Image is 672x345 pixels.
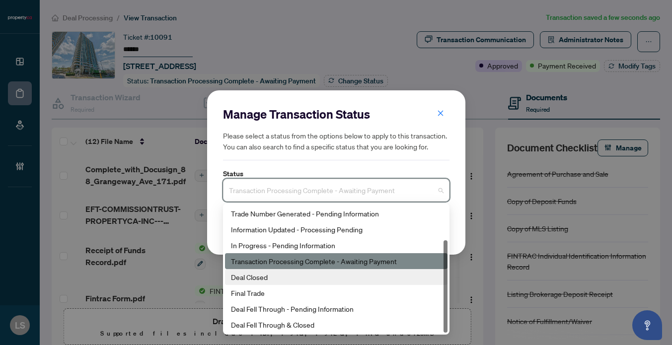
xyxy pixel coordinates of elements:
[225,221,448,237] div: Information Updated - Processing Pending
[437,110,444,117] span: close
[225,269,448,285] div: Deal Closed
[231,287,442,298] div: Final Trade
[632,310,662,340] button: Open asap
[231,208,442,219] div: Trade Number Generated - Pending Information
[231,224,442,235] div: Information Updated - Processing Pending
[225,206,448,221] div: Trade Number Generated - Pending Information
[225,237,448,253] div: In Progress - Pending Information
[223,106,449,122] h2: Manage Transaction Status
[231,240,442,251] div: In Progress - Pending Information
[223,130,449,152] h5: Please select a status from the options below to apply to this transaction. You can also search t...
[225,253,448,269] div: Transaction Processing Complete - Awaiting Payment
[231,319,442,330] div: Deal Fell Through & Closed
[231,303,442,314] div: Deal Fell Through - Pending Information
[229,181,444,200] span: Transaction Processing Complete - Awaiting Payment
[231,272,442,282] div: Deal Closed
[225,301,448,317] div: Deal Fell Through - Pending Information
[231,256,442,267] div: Transaction Processing Complete - Awaiting Payment
[223,168,449,179] label: Status
[225,285,448,301] div: Final Trade
[225,317,448,333] div: Deal Fell Through & Closed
